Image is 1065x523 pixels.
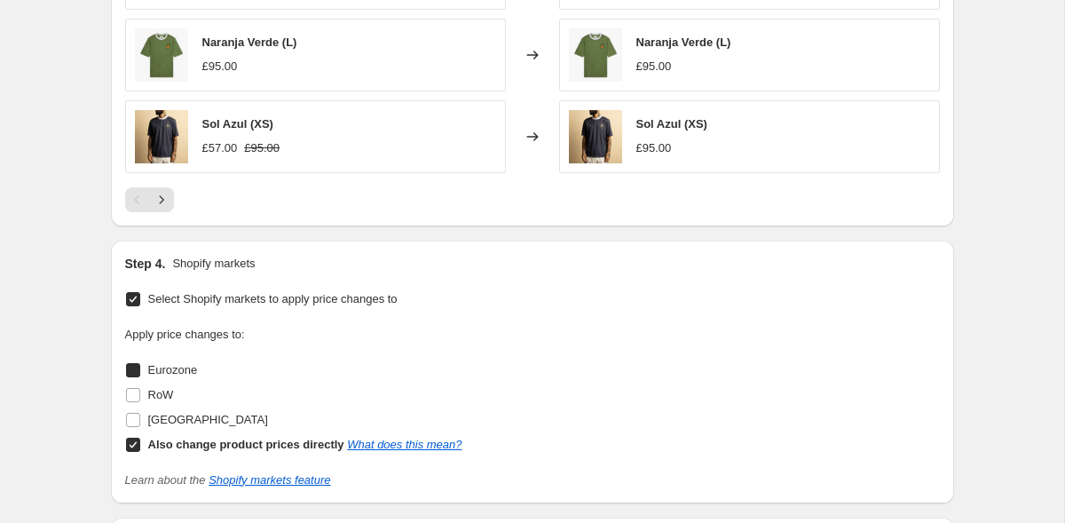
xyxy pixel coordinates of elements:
[172,255,255,273] p: Shopify markets
[569,28,622,82] img: FUTJSYSSCRW01GR06_01_80x.jpg
[209,473,330,487] a: Shopify markets feature
[148,413,268,426] span: [GEOGRAPHIC_DATA]
[125,473,331,487] i: Learn about the
[202,117,273,131] span: Sol Azul (XS)
[125,255,166,273] h2: Step 4.
[347,438,461,451] a: What does this mean?
[636,117,707,131] span: Sol Azul (XS)
[148,388,174,401] span: RoW
[125,187,174,212] nav: Pagination
[135,110,188,163] img: FUTSOL10850copy_fb43b89b-a7db-4e9d-b325-a348beddf68c_80x.jpg
[202,139,238,157] div: £57.00
[636,36,731,49] span: Naranja Verde (L)
[244,139,280,157] strike: £95.00
[148,363,198,376] span: Eurozone
[148,292,398,305] span: Select Shopify markets to apply price changes to
[148,438,344,451] b: Also change product prices directly
[636,58,672,75] div: £95.00
[149,187,174,212] button: Next
[135,28,188,82] img: FUTJSYSSCRW01GR06_01_80x.jpg
[125,328,245,341] span: Apply price changes to:
[569,110,622,163] img: FUTSOL10850copy_fb43b89b-a7db-4e9d-b325-a348beddf68c_80x.jpg
[202,36,297,49] span: Naranja Verde (L)
[202,58,238,75] div: £95.00
[636,139,672,157] div: £95.00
